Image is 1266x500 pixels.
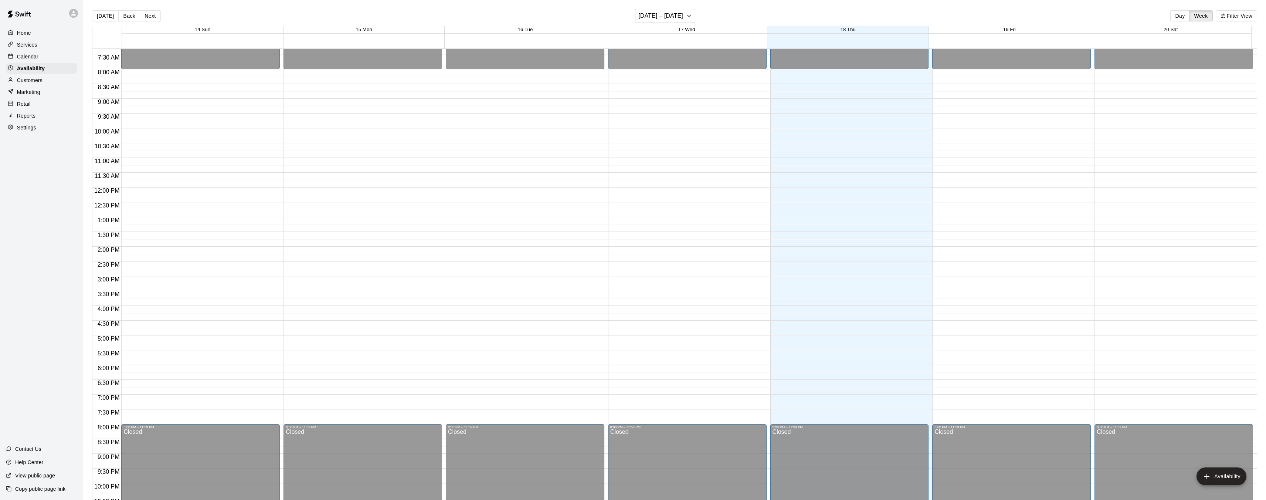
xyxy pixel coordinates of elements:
[96,395,122,401] span: 7:00 PM
[96,424,122,430] span: 8:00 PM
[17,41,37,48] p: Services
[17,29,31,37] p: Home
[96,454,122,460] span: 9:00 PM
[118,10,140,21] button: Back
[96,380,122,386] span: 6:30 PM
[92,202,121,209] span: 12:30 PM
[1189,10,1213,21] button: Week
[6,75,77,86] a: Customers
[17,65,45,72] p: Availability
[841,27,856,32] button: 18 Thu
[93,173,122,179] span: 11:30 AM
[195,27,210,32] button: 14 Sun
[1097,425,1251,429] div: 8:00 PM – 11:59 PM
[93,158,122,164] span: 11:00 AM
[123,425,278,429] div: 8:00 PM – 11:59 PM
[96,306,122,312] span: 4:00 PM
[17,112,35,119] p: Reports
[17,88,40,96] p: Marketing
[96,350,122,357] span: 5:30 PM
[96,247,122,253] span: 2:00 PM
[17,53,38,60] p: Calendar
[1170,10,1189,21] button: Day
[17,124,36,131] p: Settings
[96,335,122,342] span: 5:00 PM
[17,77,43,84] p: Customers
[934,425,1089,429] div: 8:00 PM – 11:59 PM
[93,128,122,135] span: 10:00 AM
[96,276,122,283] span: 3:00 PM
[518,27,533,32] button: 16 Tue
[93,143,122,149] span: 10:30 AM
[15,472,55,479] p: View public page
[96,54,122,61] span: 7:30 AM
[96,69,122,75] span: 8:00 AM
[6,27,77,38] a: Home
[678,27,695,32] button: 17 Wed
[638,11,683,21] h6: [DATE] – [DATE]
[286,425,440,429] div: 8:00 PM – 11:59 PM
[92,10,119,21] button: [DATE]
[635,9,695,23] button: [DATE] – [DATE]
[15,485,65,493] p: Copy public page link
[448,425,602,429] div: 8:00 PM – 11:59 PM
[96,84,122,90] span: 8:30 AM
[96,321,122,327] span: 4:30 PM
[96,114,122,120] span: 9:30 AM
[1197,467,1246,485] button: add
[96,217,122,223] span: 1:00 PM
[96,365,122,371] span: 6:00 PM
[6,110,77,121] a: Reports
[96,232,122,238] span: 1:30 PM
[6,63,77,74] a: Availability
[610,425,764,429] div: 8:00 PM – 11:59 PM
[773,425,927,429] div: 8:00 PM – 11:59 PM
[1003,27,1016,32] button: 19 Fri
[6,98,77,109] a: Retail
[6,87,77,98] a: Marketing
[6,39,77,50] a: Services
[96,409,122,416] span: 7:30 PM
[1216,10,1257,21] button: Filter View
[6,51,77,62] a: Calendar
[15,459,43,466] p: Help Center
[92,483,121,490] span: 10:00 PM
[356,27,372,32] button: 15 Mon
[1164,27,1178,32] button: 20 Sat
[96,291,122,297] span: 3:30 PM
[17,100,31,108] p: Retail
[96,99,122,105] span: 9:00 AM
[140,10,160,21] button: Next
[92,187,121,194] span: 12:00 PM
[15,445,41,453] p: Contact Us
[96,469,122,475] span: 9:30 PM
[96,261,122,268] span: 2:30 PM
[6,122,77,133] a: Settings
[96,439,122,445] span: 8:30 PM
